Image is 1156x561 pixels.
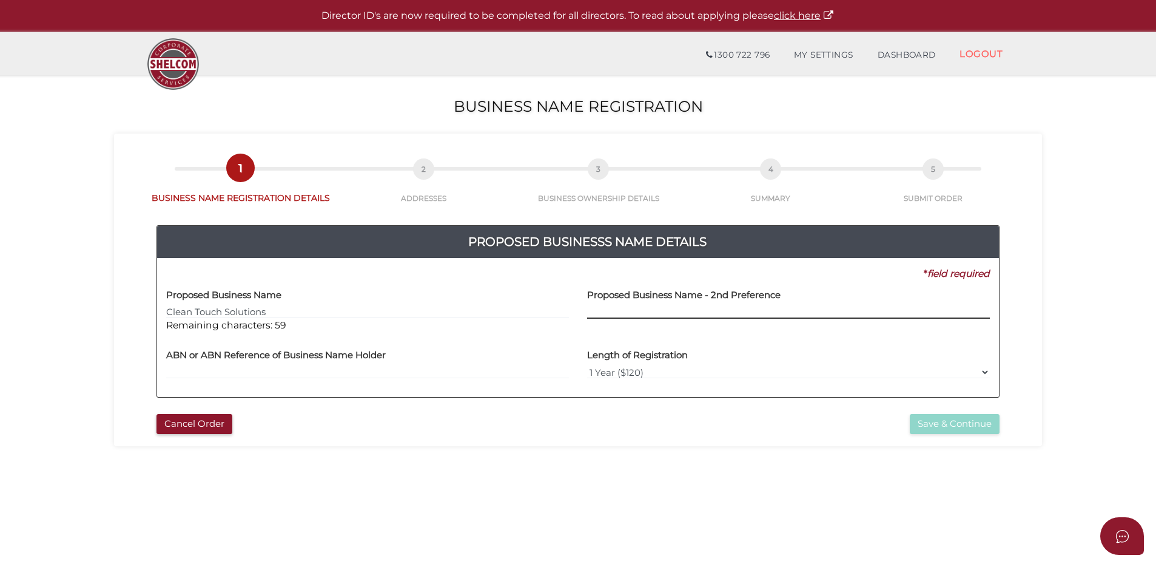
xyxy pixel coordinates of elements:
[1100,517,1144,555] button: Open asap
[587,290,781,301] h4: Proposed Business Name - 2nd Preference
[927,268,990,279] i: field required
[337,172,510,203] a: 2ADDRESSES
[144,171,337,204] a: 1BUSINESS NAME REGISTRATION DETAILS
[587,350,688,361] h4: Length of Registration
[30,9,1126,23] p: Director ID's are now required to be completed for all directors. To read about applying please
[166,232,1008,251] h4: Proposed Businesss Name Details
[760,158,781,180] span: 4
[922,158,944,180] span: 5
[687,172,855,203] a: 4SUMMARY
[865,43,948,67] a: DASHBOARD
[588,158,609,180] span: 3
[947,41,1015,66] a: LOGOUT
[855,172,1012,203] a: 5SUBMIT ORDER
[510,172,687,203] a: 3BUSINESS OWNERSHIP DETAILS
[166,290,281,301] h4: Proposed Business Name
[694,43,782,67] a: 1300 722 796
[782,43,865,67] a: MY SETTINGS
[774,10,835,21] a: click here
[166,319,286,331] span: Remaining characters: 59
[141,32,205,96] img: Logo
[230,157,251,178] span: 1
[166,350,386,361] h4: ABN or ABN Reference of Business Name Holder
[413,158,434,180] span: 2
[910,414,1000,434] button: Save & Continue
[156,414,232,434] button: Cancel Order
